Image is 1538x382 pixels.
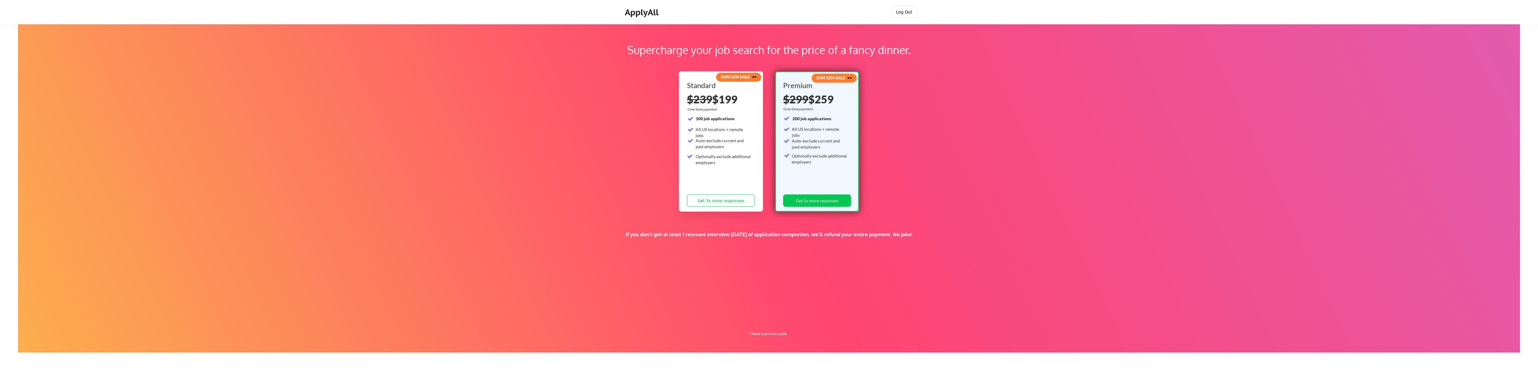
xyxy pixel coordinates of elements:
strong: SUN SZN SALE 🕶️ [816,75,852,80]
div: Supercharge your job search for the price of a fancy dinner. [56,42,1482,58]
div: Optionally exclude additional employers [696,154,751,165]
div: One-time payment [783,107,815,112]
div: ApplyAll [625,7,660,17]
div: Standard [687,82,753,89]
div: Auto-exclude current and past employers [696,138,751,149]
strong: 200 job applications [792,116,831,121]
div: Premium [783,82,849,89]
strong: SUN SZN SALE 🕶️ [721,74,757,79]
s: $299 [783,93,808,106]
div: $199 [687,94,755,105]
button: Get 5x more responses [783,194,851,207]
button: Get 3x more responses [687,194,755,207]
div: One-time payment [688,107,719,112]
div: If you don't get at least 1 relevant interview [DATE] of application completion, we'll refund you... [122,231,1416,238]
button: Log Out [892,6,916,18]
div: Auto-exclude current and past employers [792,138,847,150]
s: $239 [687,93,712,106]
div: $259 [783,94,849,105]
div: All US locations + remote jobs [792,126,847,138]
button: I have a promo code [746,330,790,337]
div: All US locations + remote jobs [696,127,751,138]
strong: 100 job applications [696,116,734,121]
div: Optionally exclude additional employers [792,153,847,165]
